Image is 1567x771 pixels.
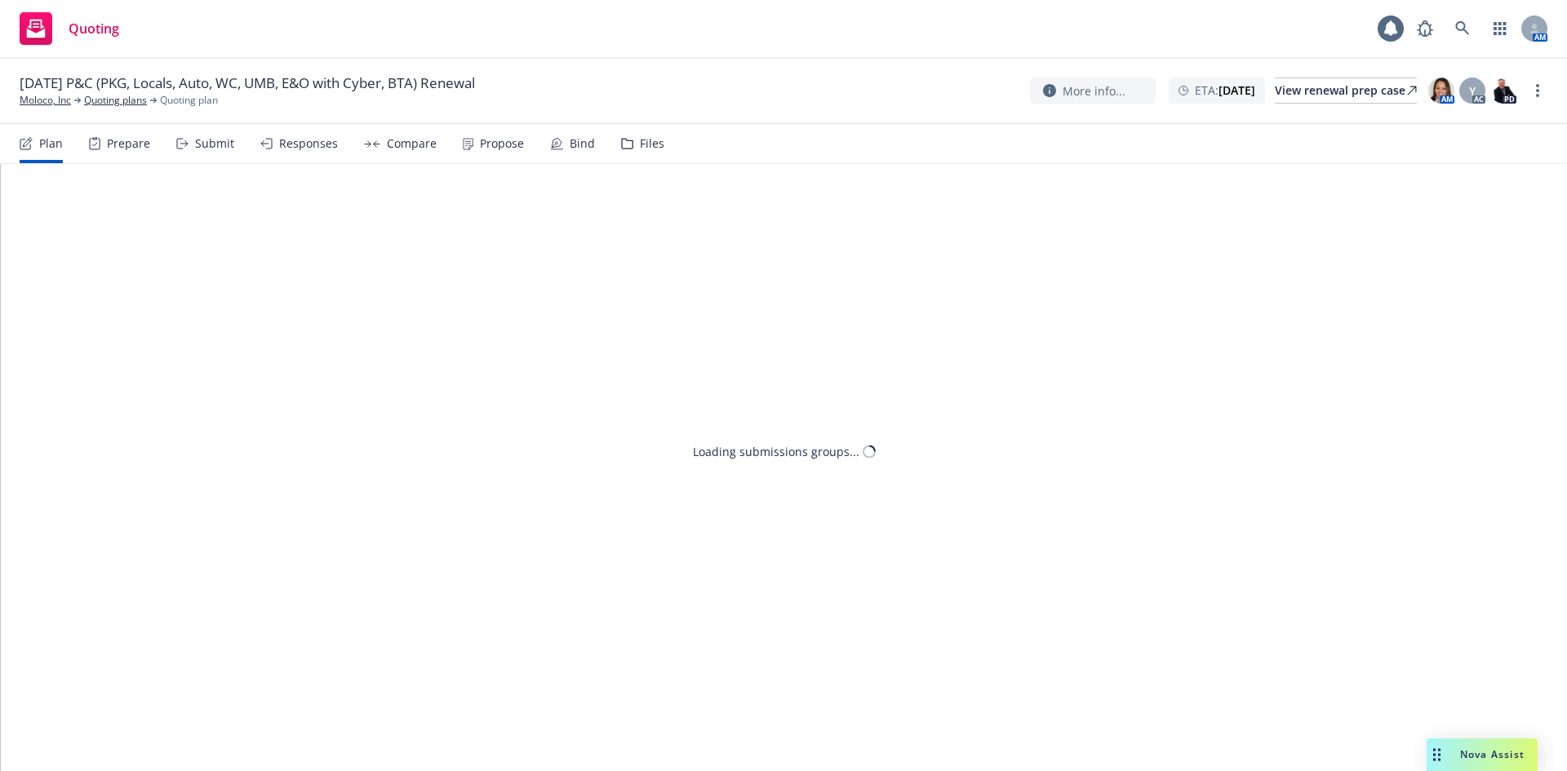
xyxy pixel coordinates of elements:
[107,137,150,150] div: Prepare
[1484,12,1516,45] a: Switch app
[1409,12,1441,45] a: Report a Bug
[1195,82,1255,99] span: ETA :
[1275,78,1417,103] div: View renewal prep case
[195,137,234,150] div: Submit
[1427,738,1447,771] div: Drag to move
[69,22,119,35] span: Quoting
[84,93,147,108] a: Quoting plans
[693,443,859,460] div: Loading submissions groups...
[39,137,63,150] div: Plan
[1030,78,1156,104] button: More info...
[1469,82,1476,100] span: Y
[13,6,126,51] a: Quoting
[1528,81,1547,100] a: more
[1460,747,1525,761] span: Nova Assist
[1446,12,1479,45] a: Search
[279,137,338,150] div: Responses
[387,137,437,150] div: Compare
[20,93,71,108] a: Moloco, Inc
[1428,78,1454,104] img: photo
[160,93,218,108] span: Quoting plan
[20,73,475,93] span: [DATE] P&C (PKG, Locals, Auto, WC, UMB, E&O with Cyber, BTA) Renewal
[1275,78,1417,104] a: View renewal prep case
[640,137,664,150] div: Files
[1219,82,1255,98] strong: [DATE]
[570,137,595,150] div: Bind
[1490,78,1516,104] img: photo
[1427,738,1538,771] button: Nova Assist
[1063,82,1125,100] span: More info...
[480,137,524,150] div: Propose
